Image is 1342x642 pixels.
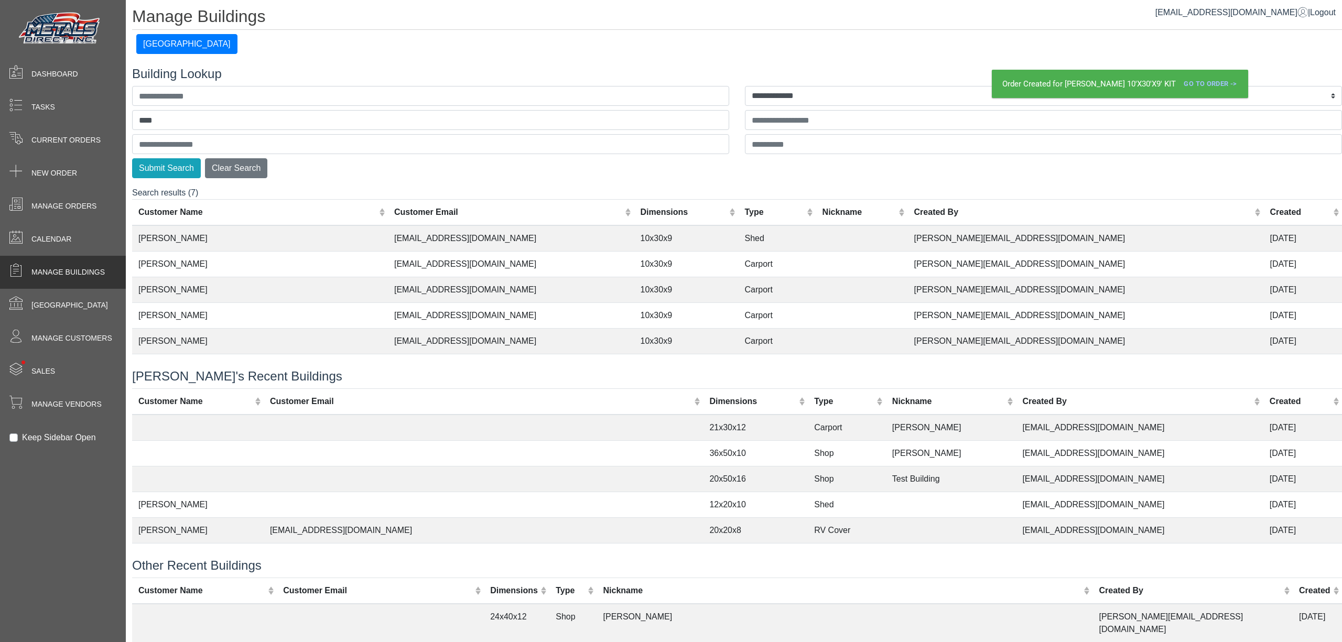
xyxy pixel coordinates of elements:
td: [EMAIL_ADDRESS][DOMAIN_NAME] [388,329,634,354]
td: [EMAIL_ADDRESS][DOMAIN_NAME] [1016,543,1263,569]
a: [GEOGRAPHIC_DATA] [136,39,237,48]
td: [EMAIL_ADDRESS][DOMAIN_NAME] [1016,517,1263,543]
td: Carport [739,277,816,303]
td: Carport [739,354,816,380]
h4: Building Lookup [132,67,1342,82]
span: New Order [31,168,77,179]
div: Type [745,206,805,219]
td: [PERSON_NAME] [132,517,264,543]
td: [DATE] [1263,543,1342,569]
span: Calendar [31,234,71,245]
span: Sales [31,366,55,377]
td: [EMAIL_ADDRESS][DOMAIN_NAME] [388,225,634,252]
label: Keep Sidebar Open [22,431,96,444]
span: Current Orders [31,135,101,146]
div: Customer Name [138,395,252,408]
td: [PERSON_NAME][EMAIL_ADDRESS][DOMAIN_NAME] [908,225,1264,252]
td: 21x30x12 [703,415,808,441]
td: Test Building [886,466,1016,492]
span: Tasks [31,102,55,113]
td: [PERSON_NAME] [132,543,264,569]
td: [DATE] [1263,517,1342,543]
h4: Other Recent Buildings [132,558,1342,573]
td: 20x20x8 [703,517,808,543]
a: Go To Order -> [1179,75,1241,93]
div: Customer Email [394,206,622,219]
td: Carport [808,415,886,441]
td: [PERSON_NAME][EMAIL_ADDRESS][DOMAIN_NAME] [908,354,1264,380]
td: [DATE] [1263,440,1342,466]
h1: Manage Buildings [132,6,1342,30]
div: Type [814,395,874,408]
td: [EMAIL_ADDRESS][DOMAIN_NAME] [1016,415,1263,441]
div: Created [1299,584,1330,597]
td: [DATE] [1263,277,1342,303]
td: 10x30x9 [634,329,739,354]
span: Manage Orders [31,201,96,212]
div: Customer Email [283,584,472,597]
div: Dimensions [641,206,727,219]
div: Nickname [892,395,1004,408]
td: [EMAIL_ADDRESS][DOMAIN_NAME] [1016,466,1263,492]
button: [GEOGRAPHIC_DATA] [136,34,237,54]
div: Nickname [603,584,1081,597]
a: [EMAIL_ADDRESS][DOMAIN_NAME] [1155,8,1308,17]
div: Dimensions [490,584,538,597]
td: Carport [739,329,816,354]
td: [EMAIL_ADDRESS][DOMAIN_NAME] [388,277,634,303]
div: Created By [1022,395,1251,408]
span: [GEOGRAPHIC_DATA] [31,300,108,311]
td: Carport [739,252,816,277]
td: 10x30x9 [634,303,739,329]
td: [DATE] [1263,354,1342,380]
td: [DATE] [1263,466,1342,492]
td: [EMAIL_ADDRESS][DOMAIN_NAME] [388,303,634,329]
td: [DATE] [1263,252,1342,277]
td: Shop [808,543,886,569]
td: [PERSON_NAME][EMAIL_ADDRESS][DOMAIN_NAME] [908,303,1264,329]
td: 20x50x16 [703,466,808,492]
td: [EMAIL_ADDRESS][DOMAIN_NAME] [388,252,634,277]
div: Created [1270,395,1330,408]
td: [DATE] [1263,329,1342,354]
h4: [PERSON_NAME]'s Recent Buildings [132,369,1342,384]
td: [PERSON_NAME] [132,277,388,303]
span: Dashboard [31,69,78,80]
div: Nickname [822,206,896,219]
td: [PERSON_NAME] [886,415,1016,441]
td: 36x50x10 [703,440,808,466]
td: [PERSON_NAME] & [PERSON_NAME] [132,354,388,380]
td: 25x30x10 [703,543,808,569]
td: [PERSON_NAME] [132,329,388,354]
td: [EMAIL_ADDRESS][DOMAIN_NAME] [1016,440,1263,466]
td: Shed [808,492,886,517]
td: [DATE] [1263,225,1342,252]
span: Manage Vendors [31,399,102,410]
div: Customer Name [138,584,265,597]
td: [PERSON_NAME] [132,303,388,329]
td: [EMAIL_ADDRESS][DOMAIN_NAME] [1016,492,1263,517]
div: | [1155,6,1336,19]
span: Manage Buildings [31,267,105,278]
span: Manage Customers [31,333,112,344]
img: Metals Direct Inc Logo [16,9,105,48]
td: 10x30x9 [634,277,739,303]
td: [PERSON_NAME][EMAIL_ADDRESS][DOMAIN_NAME] [908,277,1264,303]
td: Carport [739,303,816,329]
td: 10x30x9 [634,252,739,277]
td: [PERSON_NAME] [132,252,388,277]
div: Search results (7) [132,187,1342,356]
span: Logout [1310,8,1336,17]
td: 10x30x9 [634,225,739,252]
td: [PERSON_NAME] [132,492,264,517]
td: [PERSON_NAME][EMAIL_ADDRESS][DOMAIN_NAME] [908,252,1264,277]
div: Type [556,584,585,597]
td: [PERSON_NAME][EMAIL_ADDRESS][DOMAIN_NAME] [908,329,1264,354]
div: Created By [1099,584,1281,597]
td: [DATE] [1263,415,1342,441]
div: Created By [914,206,1252,219]
button: Submit Search [132,158,201,178]
td: [DATE] [1263,492,1342,517]
td: RV Cover [808,517,886,543]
